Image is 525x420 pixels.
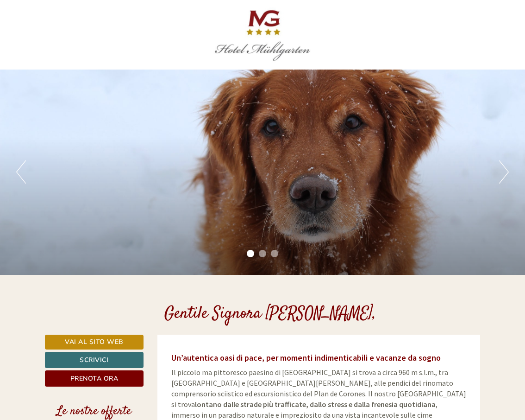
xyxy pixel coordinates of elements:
[45,335,144,350] a: Vai al sito web
[45,370,144,387] a: Prenota ora
[499,160,509,184] button: Next
[171,352,441,363] span: Un’autentica oasi di pace, per momenti indimenticabili e vacanze da sogno
[164,305,376,324] h1: Gentile Signora [PERSON_NAME],
[195,400,436,409] strong: lontano dalle strade più trafficate, dallo stress e dalla frenesia quotidiana
[45,403,144,420] div: Le nostre offerte
[45,352,144,368] a: Scrivici
[16,160,26,184] button: Previous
